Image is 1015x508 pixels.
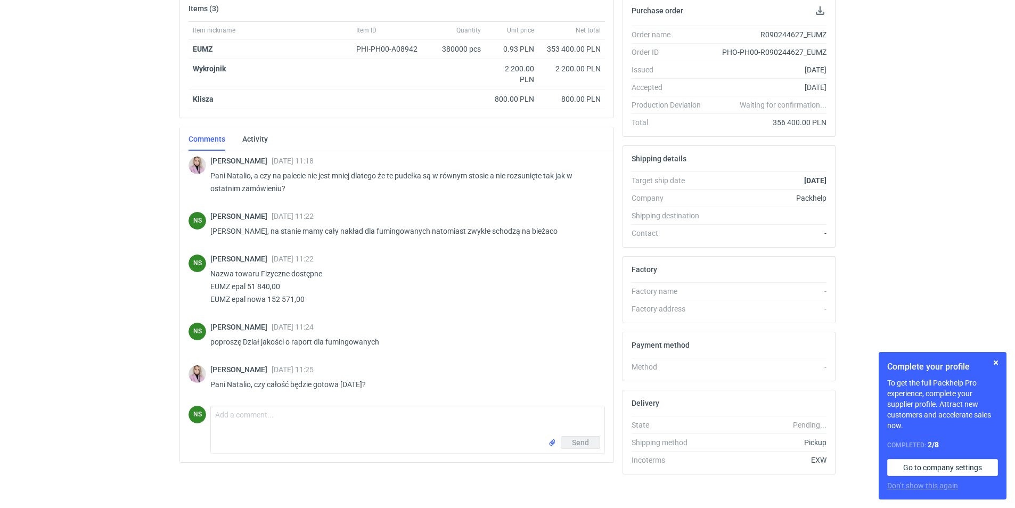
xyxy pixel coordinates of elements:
h2: Factory [632,265,657,274]
div: Total [632,117,709,128]
figcaption: NS [189,255,206,272]
span: [PERSON_NAME] [210,255,272,263]
div: [DATE] [709,64,826,75]
span: [DATE] 11:18 [272,157,314,165]
span: [DATE] 11:22 [272,212,314,220]
h1: Complete your profile [887,360,998,373]
img: Klaudia Wiśniewska [189,157,206,174]
div: - [709,228,826,239]
div: Accepted [632,82,709,93]
div: State [632,420,709,430]
div: R090244627_EUMZ [709,29,826,40]
h2: Purchase order [632,6,683,15]
div: Company [632,193,709,203]
span: Quantity [456,26,481,35]
h2: Shipping details [632,154,686,163]
div: 800.00 PLN [489,94,534,104]
div: Natalia Stępak [189,406,206,423]
a: Go to company settings [887,459,998,476]
strong: Klisza [193,95,214,103]
div: Production Deviation [632,100,709,110]
div: PHI-PH00-A08942 [356,44,428,54]
div: 2 200.00 PLN [489,63,534,85]
div: Pickup [709,437,826,448]
strong: Wykrojnik [193,64,226,73]
div: - [709,286,826,297]
span: [DATE] 11:24 [272,323,314,331]
button: Download PO [814,4,826,17]
div: - [709,304,826,314]
span: Send [572,439,589,446]
span: [PERSON_NAME] [210,212,272,220]
div: Issued [632,64,709,75]
div: Factory address [632,304,709,314]
figcaption: NS [189,406,206,423]
div: EXW [709,455,826,465]
div: 356 400.00 PLN [709,117,826,128]
span: [PERSON_NAME] [210,323,272,331]
div: Target ship date [632,175,709,186]
div: PHO-PH00-R090244627_EUMZ [709,47,826,58]
div: - [709,362,826,372]
span: [PERSON_NAME] [210,365,272,374]
button: Don’t show this again [887,480,958,491]
div: Shipping method [632,437,709,448]
div: 2 200.00 PLN [543,63,601,74]
div: Order ID [632,47,709,58]
em: Pending... [793,421,826,429]
span: Net total [576,26,601,35]
a: Activity [242,127,268,151]
span: Item ID [356,26,376,35]
div: [DATE] [709,82,826,93]
p: [PERSON_NAME], na stanie mamy cały nakład dla fumingowanych natomiast zwykłe schodzą na bieżaco [210,225,596,237]
figcaption: NS [189,323,206,340]
h2: Delivery [632,399,659,407]
div: Packhelp [709,193,826,203]
strong: [DATE] [804,176,826,185]
div: Factory name [632,286,709,297]
span: Item nickname [193,26,235,35]
div: Order name [632,29,709,40]
div: 0.93 PLN [489,44,534,54]
div: Method [632,362,709,372]
div: 800.00 PLN [543,94,601,104]
span: Unit price [507,26,534,35]
span: [DATE] 11:22 [272,255,314,263]
figcaption: NS [189,212,206,230]
a: Comments [189,127,225,151]
span: [PERSON_NAME] [210,157,272,165]
div: Natalia Stępak [189,212,206,230]
div: 380000 pcs [432,39,485,59]
em: Waiting for confirmation... [740,100,826,110]
p: Pani Natalio, a czy na palecie nie jest mniej dlatego że te pudełka są w równym stosie a nie rozs... [210,169,596,195]
img: Klaudia Wiśniewska [189,365,206,383]
div: Natalia Stępak [189,255,206,272]
div: Completed: [887,439,998,450]
p: To get the full Packhelp Pro experience, complete your supplier profile. Attract new customers an... [887,378,998,431]
strong: 2 / 8 [928,440,939,449]
h2: Items (3) [189,4,219,13]
div: Natalia Stępak [189,323,206,340]
p: poproszę Dział jakości o raport dla fumingowanych [210,335,596,348]
h2: Payment method [632,341,690,349]
a: EUMZ [193,45,213,53]
div: Shipping destination [632,210,709,221]
div: Incoterms [632,455,709,465]
button: Skip for now [989,356,1002,369]
div: Contact [632,228,709,239]
button: Send [561,436,600,449]
span: [DATE] 11:25 [272,365,314,374]
p: Pani Natalio, czy całość będzie gotowa [DATE]? [210,378,596,391]
p: Nazwa towaru Fizyczne dostępne EUMZ epal 51 840,00 EUMZ epal nowa 152 571,00 [210,267,596,306]
div: 353 400.00 PLN [543,44,601,54]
